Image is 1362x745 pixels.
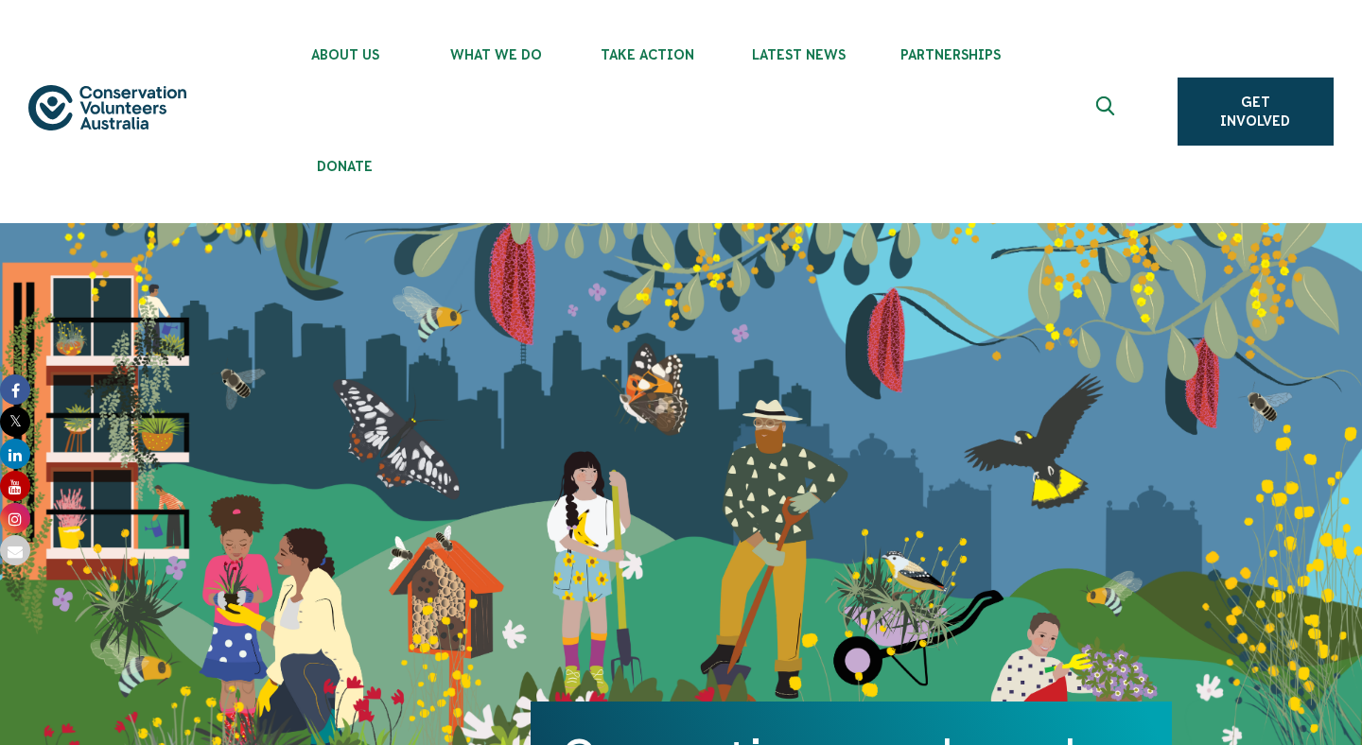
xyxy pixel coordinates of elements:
[875,47,1026,62] span: Partnerships
[1178,78,1334,146] a: Get Involved
[724,47,875,62] span: Latest News
[1085,89,1130,134] button: Expand search box Close search box
[270,47,421,62] span: About Us
[1095,96,1119,127] span: Expand search box
[572,47,724,62] span: Take Action
[28,85,186,131] img: logo.svg
[421,47,572,62] span: What We Do
[270,159,421,174] span: Donate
